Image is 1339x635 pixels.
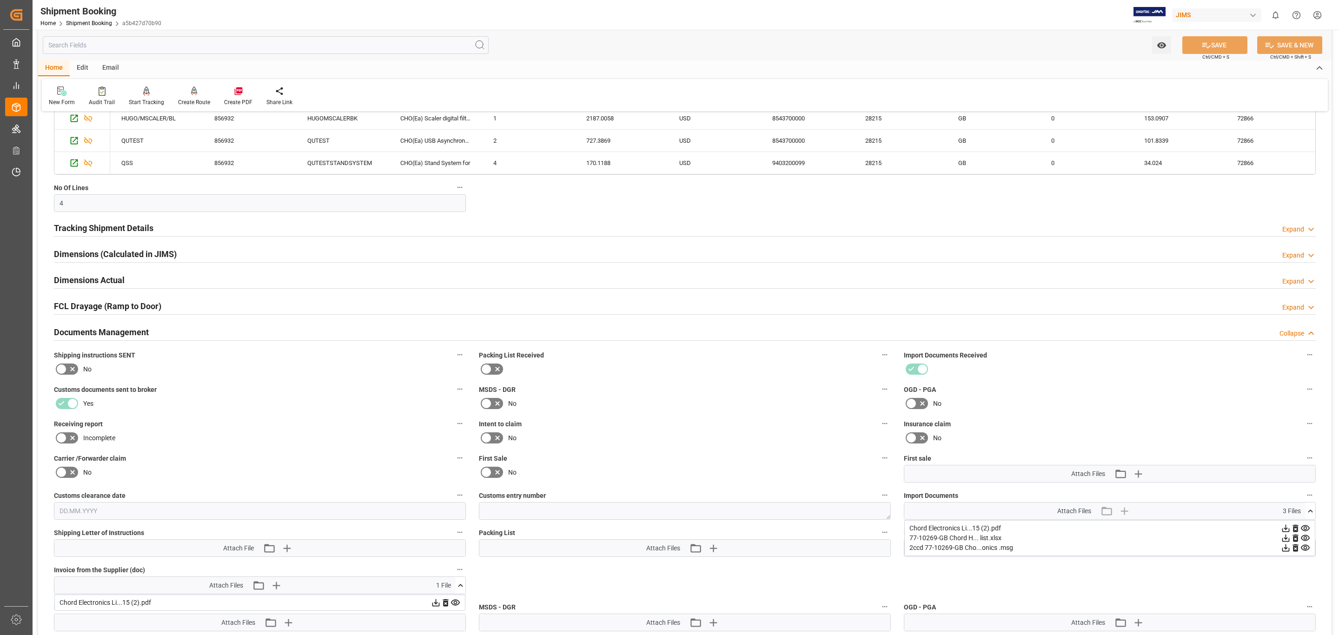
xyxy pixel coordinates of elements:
div: 101.8339 [1133,130,1226,152]
span: Intent to claim [479,419,522,429]
button: Customs entry number [879,489,891,501]
div: QSS [110,152,203,174]
h2: Tracking Shipment Details [54,222,153,234]
span: Packing List Received [479,351,544,360]
div: USD [668,130,761,152]
div: JIMS [1172,8,1261,22]
h2: FCL Drayage (Ramp to Door) [54,300,161,312]
div: 4 [482,152,575,174]
div: 8543700000 [761,107,854,129]
div: USD [668,152,761,174]
div: 72866 [1226,130,1319,152]
div: 170.1188 [575,152,668,174]
div: 72866 [1226,152,1319,174]
span: Packing List [479,528,515,538]
span: No Of Lines [54,183,88,193]
span: No [933,433,941,443]
span: MSDS - DGR [479,385,516,395]
button: Customs documents sent to broker [454,383,466,395]
div: Press SPACE to select this row. [54,152,110,174]
div: USD [668,107,761,129]
button: Insurance claim [1304,417,1316,430]
div: QUTEST [296,130,389,152]
div: Chord Electronics Li...15 (2).pdf [909,523,1310,533]
span: Attach Files [1071,618,1105,628]
div: Press SPACE to select this row. [54,107,110,130]
div: 856932 [203,107,296,129]
div: GB [947,152,1040,174]
button: No Of Lines [454,181,466,193]
div: New Form [49,98,75,106]
span: Ctrl/CMD + Shift + S [1270,53,1311,60]
span: Attach Files [1071,469,1105,479]
button: MSDS - DGR [879,383,891,395]
div: Expand [1282,277,1304,286]
span: Receiving report [54,419,103,429]
button: OGD - PGA [1304,383,1316,395]
div: 2 [482,130,575,152]
div: 28215 [854,152,947,174]
span: No [83,364,92,374]
input: Search Fields [43,36,489,54]
div: Edit [70,60,95,76]
button: Help Center [1286,5,1307,26]
span: Carrier /Forwarder claim [54,454,126,463]
h2: Dimensions (Calculated in JIMS) [54,248,177,260]
div: CHO(Ea) USB Asynchronous DAC [389,130,482,152]
span: Yes [83,399,93,409]
div: 28215 [854,107,947,129]
span: MSDS - DGR [479,602,516,612]
div: QUTESTSTANDSYSTEM [296,152,389,174]
span: Attach Files [209,581,243,590]
div: CHO(Ea) Stand System for [389,152,482,174]
button: Intent to claim [879,417,891,430]
div: 77-10269-GB Chord H... list.xlsx [909,533,1310,543]
span: Insurance claim [904,419,951,429]
span: No [83,468,92,477]
a: Home [40,20,56,26]
div: Share Link [266,98,292,106]
div: HUGOMSCALERBK [296,107,389,129]
div: 856932 [203,152,296,174]
div: Email [95,60,126,76]
span: Incomplete [83,433,115,443]
div: Start Tracking [129,98,164,106]
span: Attach Files [646,543,680,553]
span: Invoice from the Supplier (doc) [54,565,145,575]
button: Import Documents Received [1304,349,1316,361]
span: Shipping instructions SENT [54,351,135,360]
button: OGD - PGA [1304,601,1316,613]
a: Shipment Booking [66,20,112,26]
button: Packing List [879,526,891,538]
div: 727.3869 [575,130,668,152]
div: GB [947,107,1040,129]
div: QUTEST [110,130,203,152]
button: Invoice from the Supplier (doc) [454,563,466,575]
div: Create Route [178,98,210,106]
button: MSDS - DGR [879,601,891,613]
div: 28215 [854,130,947,152]
button: Shipping instructions SENT [454,349,466,361]
button: Import Documents [1304,489,1316,501]
div: 9403200099 [761,152,854,174]
span: OGD - PGA [904,602,936,612]
div: 153.0907 [1133,107,1226,129]
h2: Dimensions Actual [54,274,125,286]
span: Preferential tariff [54,602,106,612]
span: Customs entry number [479,491,546,501]
div: 2ccd 77-10269-GB Cho...onics .msg [909,543,1310,553]
span: No [508,433,517,443]
button: Receiving report [454,417,466,430]
div: 72866 [1226,107,1319,129]
button: First Sale [879,452,891,464]
span: Import Documents [904,491,958,501]
div: Chord Electronics Li...15 (2).pdf [60,598,460,608]
h2: Documents Management [54,326,149,338]
span: 3 Files [1283,506,1301,516]
div: 0 [1040,107,1133,129]
span: Ctrl/CMD + S [1202,53,1229,60]
div: Press SPACE to select this row. [54,130,110,152]
button: First sale [1304,452,1316,464]
div: 34.024 [1133,152,1226,174]
div: 0 [1040,152,1133,174]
